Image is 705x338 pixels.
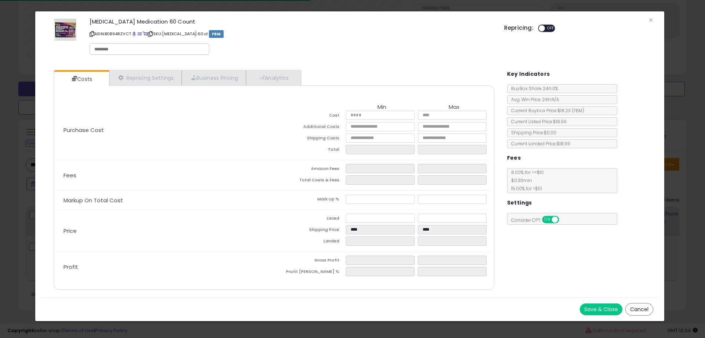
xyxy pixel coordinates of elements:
td: Listed [274,214,346,225]
span: FBM [209,30,224,38]
td: Landed [274,236,346,248]
h3: [MEDICAL_DATA] Medication 60 Count [90,19,493,24]
td: Gross Profit [274,256,346,267]
th: Min [346,104,418,111]
span: $0.30 min [507,177,532,184]
td: Profit [PERSON_NAME] % [274,267,346,278]
span: $18.23 [557,107,584,114]
a: BuyBox page [132,31,136,37]
th: Max [418,104,490,111]
a: Costs [54,72,108,86]
span: BuyBox Share 24h: 0% [507,85,558,92]
p: Price [58,228,274,234]
h5: Settings [507,198,532,207]
span: × [648,15,653,25]
span: Shipping Price: $0.00 [507,129,556,136]
span: 8.00 % for <= $10 [507,169,544,192]
td: Mark Up % [274,195,346,206]
span: OFF [558,217,570,223]
td: Additional Costs [274,122,346,134]
a: Your listing only [143,31,147,37]
span: ON [543,217,552,223]
span: OFF [545,25,557,32]
span: Current Listed Price: $18.99 [507,118,567,125]
p: Purchase Cost [58,127,274,133]
p: Profit [58,264,274,270]
span: Current Buybox Price: [507,107,584,114]
h5: Repricing: [504,25,534,31]
td: Total [274,145,346,156]
h5: Fees [507,153,521,163]
td: Total Costs & Fees [274,175,346,187]
a: All offer listings [138,31,142,37]
button: Cancel [625,303,653,316]
td: Shipping Costs [274,134,346,145]
td: Shipping Price [274,225,346,236]
a: Analytics [246,70,300,85]
span: Avg. Win Price 24h: N/A [507,96,559,103]
img: 5174zJVvQnL._SL60_.jpg [54,19,76,41]
span: Current Landed Price: $18.99 [507,140,570,147]
td: Cost [274,111,346,122]
a: Repricing Settings [109,70,182,85]
td: Amazon Fees [274,164,346,175]
span: Consider CPT: [507,217,569,223]
p: Fees [58,172,274,178]
span: ( FBM ) [572,107,584,114]
h5: Key Indicators [507,70,550,79]
p: ASIN: B0B94RZVCT | SKU: [MEDICAL_DATA] 60ct [90,28,493,40]
p: Markup On Total Cost [58,198,274,203]
span: 15.00 % for > $10 [507,185,542,192]
button: Save & Close [580,303,622,315]
a: Business Pricing [182,70,246,85]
